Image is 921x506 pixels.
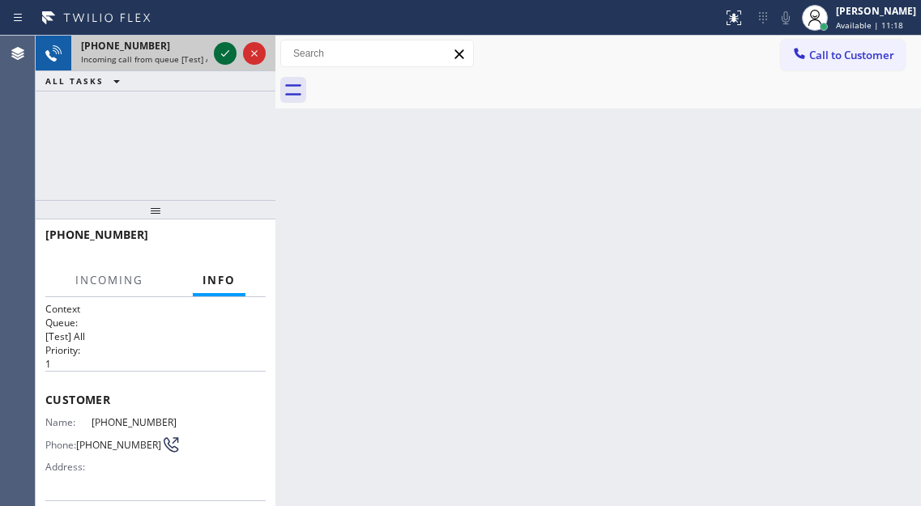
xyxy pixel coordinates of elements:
span: Phone: [45,439,76,451]
span: Incoming [75,273,143,287]
button: Reject [243,42,266,65]
span: Call to Customer [809,48,894,62]
span: Address: [45,461,92,473]
span: Available | 11:18 [836,19,903,31]
button: Mute [774,6,797,29]
h2: Priority: [45,343,266,357]
button: Call to Customer [781,40,905,70]
h1: Context [45,302,266,316]
span: [PHONE_NUMBER] [76,439,161,451]
button: Accept [214,42,237,65]
span: [PHONE_NUMBER] [45,227,148,242]
span: Info [203,273,236,287]
button: Incoming [66,265,153,296]
span: Incoming call from queue [Test] All [81,53,215,65]
h2: Queue: [45,316,266,330]
span: Name: [45,416,92,428]
span: [PHONE_NUMBER] [81,39,170,53]
input: Search [281,40,473,66]
button: Info [193,265,245,296]
div: [PERSON_NAME] [836,4,916,18]
span: [PHONE_NUMBER] [92,416,177,428]
span: ALL TASKS [45,75,104,87]
p: [Test] All [45,330,266,343]
span: Customer [45,392,266,407]
button: ALL TASKS [36,71,136,91]
p: 1 [45,357,266,371]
